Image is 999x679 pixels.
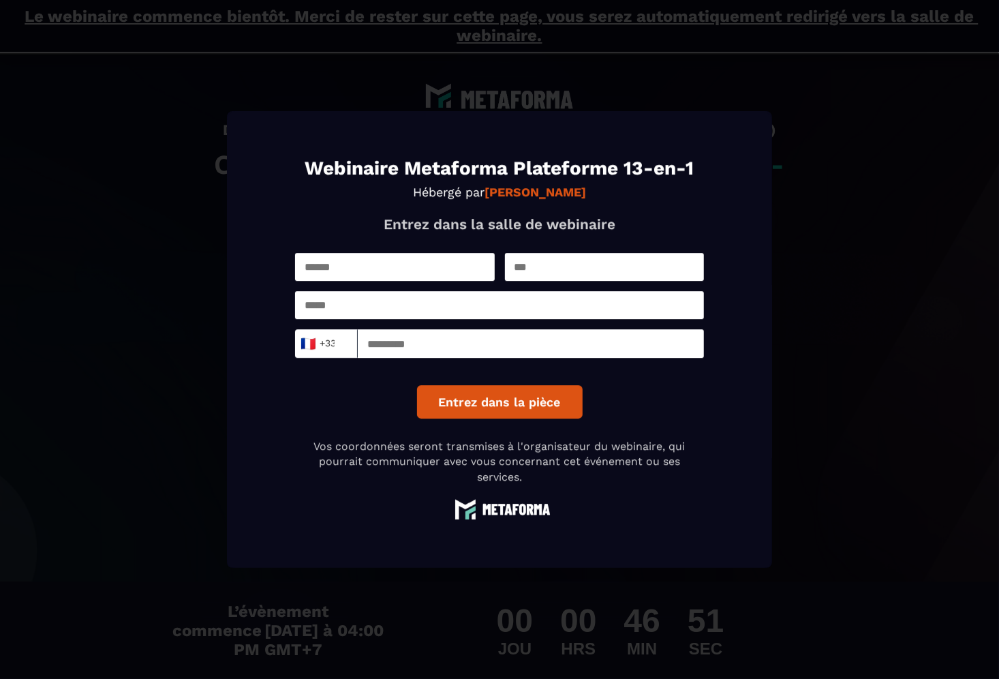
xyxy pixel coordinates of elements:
div: Search for option [295,329,358,358]
button: Entrez dans la pièce [417,385,583,419]
span: 🇫🇷 [300,334,317,353]
p: Hébergé par [295,185,704,199]
span: +33 [304,334,333,353]
p: Entrez dans la salle de webinaire [295,215,704,232]
input: Search for option [335,333,345,354]
h1: Webinaire Metaforma Plateforme 13-en-1 [295,159,704,178]
p: Vos coordonnées seront transmises à l'organisateur du webinaire, qui pourrait communiquer avec vo... [295,439,704,485]
strong: [PERSON_NAME] [485,185,586,199]
img: logo [448,498,551,519]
